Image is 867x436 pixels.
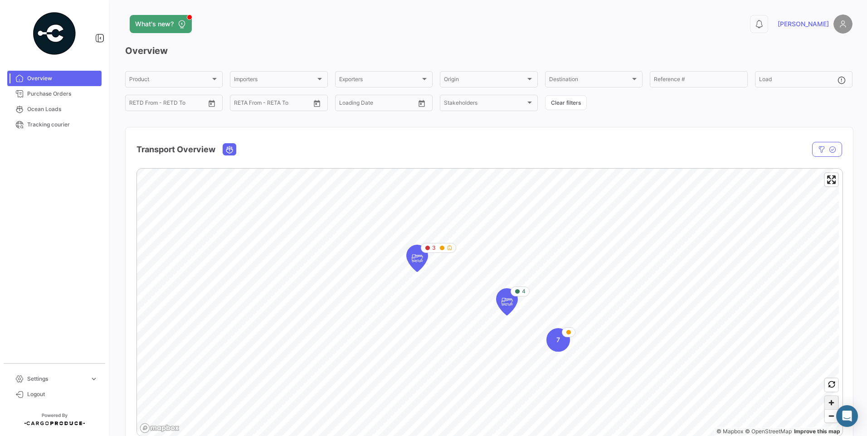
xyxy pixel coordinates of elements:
[27,375,86,383] span: Settings
[136,143,215,156] h4: Transport Overview
[310,97,324,110] button: Open calendar
[27,121,98,129] span: Tracking courier
[135,19,174,29] span: What's new?
[836,405,858,427] div: Abrir Intercom Messenger
[129,78,210,84] span: Product
[496,288,518,315] div: Map marker
[148,101,185,107] input: To
[556,335,560,344] span: 7
[825,396,838,409] button: Zoom in
[833,15,852,34] img: placeholder-user.png
[825,173,838,186] button: Enter fullscreen
[32,11,77,56] img: powered-by.png
[549,78,630,84] span: Destination
[90,375,98,383] span: expand_more
[444,78,525,84] span: Origin
[716,428,743,435] a: Mapbox
[27,74,98,82] span: Overview
[234,101,247,107] input: From
[27,105,98,113] span: Ocean Loads
[7,71,102,86] a: Overview
[223,144,236,155] button: Ocean
[778,19,829,29] span: [PERSON_NAME]
[339,101,352,107] input: From
[339,78,420,84] span: Exporters
[130,15,192,33] button: What's new?
[7,86,102,102] a: Purchase Orders
[234,78,315,84] span: Importers
[205,97,219,110] button: Open calendar
[406,245,428,272] div: Map marker
[444,101,525,107] span: Stakeholders
[825,410,838,422] span: Zoom out
[745,428,792,435] a: OpenStreetMap
[545,95,587,110] button: Clear filters
[522,287,526,296] span: 4
[27,90,98,98] span: Purchase Orders
[125,44,852,57] h3: Overview
[415,97,429,110] button: Open calendar
[794,428,840,435] a: Map feedback
[129,101,142,107] input: From
[546,328,570,352] div: Map marker
[358,101,395,107] input: To
[7,102,102,117] a: Ocean Loads
[253,101,289,107] input: To
[7,117,102,132] a: Tracking courier
[27,390,98,398] span: Logout
[825,409,838,422] button: Zoom out
[140,423,180,433] a: Mapbox logo
[432,244,436,252] span: 3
